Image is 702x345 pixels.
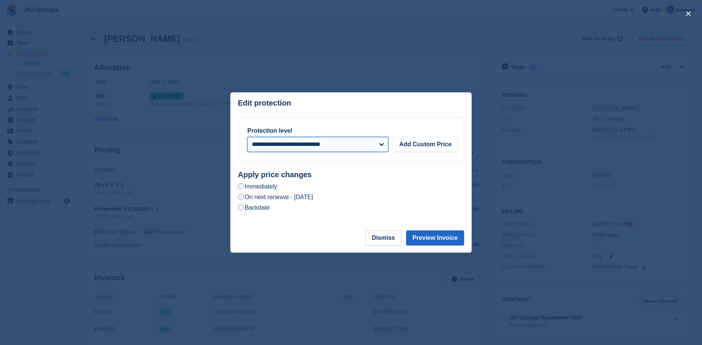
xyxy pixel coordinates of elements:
[238,182,277,190] label: Immediately
[238,193,313,201] label: On next renewal - [DATE]
[238,194,244,200] input: On next renewal - [DATE]
[393,137,458,152] button: Add Custom Price
[238,183,244,189] input: Immediately
[238,204,270,212] label: Backdate
[365,230,401,245] button: Dismiss
[238,204,244,210] input: Backdate
[238,170,312,179] strong: Apply price changes
[247,127,292,134] label: Protection level
[406,230,464,245] button: Preview Invoice
[682,8,694,20] button: close
[238,99,291,107] p: Edit protection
